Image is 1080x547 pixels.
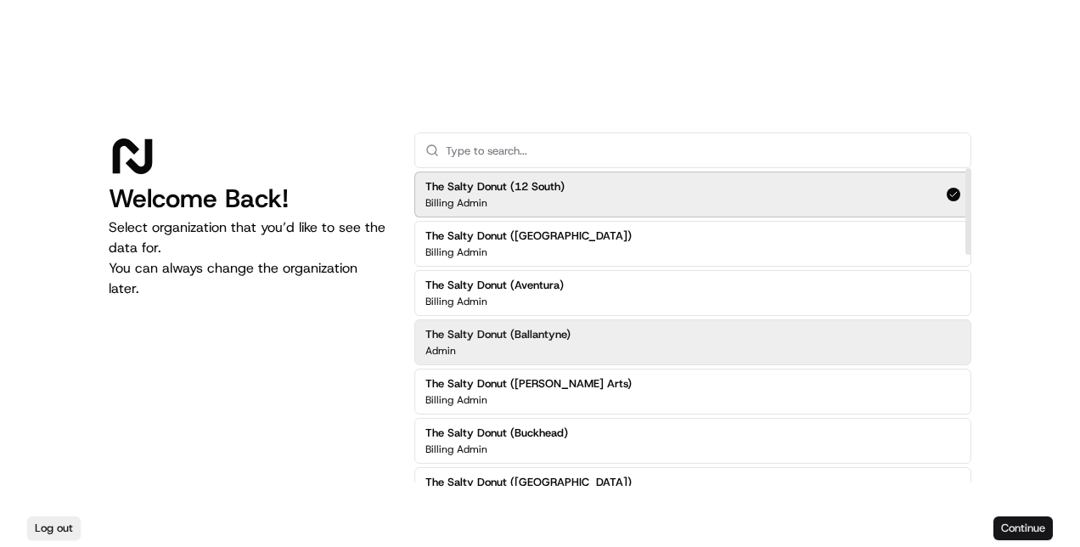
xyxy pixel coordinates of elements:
button: Log out [27,516,81,540]
p: Billing Admin [425,443,487,456]
p: Billing Admin [425,295,487,308]
p: Admin [425,344,456,358]
h2: The Salty Donut ([GEOGRAPHIC_DATA]) [425,228,632,244]
p: Billing Admin [425,245,487,259]
p: Select organization that you’d like to see the data for. You can always change the organization l... [109,217,387,299]
h2: The Salty Donut (Aventura) [425,278,564,293]
h2: The Salty Donut (Buckhead) [425,426,568,441]
h1: Welcome Back! [109,183,387,214]
h2: The Salty Donut (Ballantyne) [425,327,571,342]
h2: The Salty Donut ([PERSON_NAME] Arts) [425,376,632,392]
h2: The Salty Donut (12 South) [425,179,565,195]
input: Type to search... [446,133,960,167]
p: Billing Admin [425,393,487,407]
p: Billing Admin [425,196,487,210]
h2: The Salty Donut ([GEOGRAPHIC_DATA]) [425,475,632,490]
button: Continue [993,516,1053,540]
